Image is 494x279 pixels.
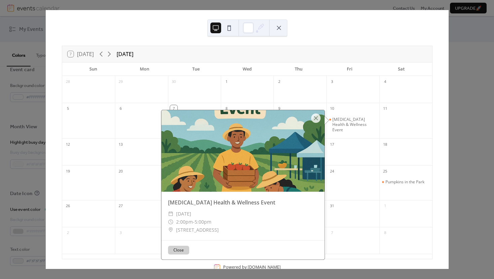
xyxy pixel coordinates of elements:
[223,78,230,86] div: 1
[64,141,72,148] div: 12
[168,218,173,226] div: ​
[326,117,379,133] div: Farmworker Health & Wellness Event
[328,78,336,86] div: 3
[248,265,281,270] a: [DOMAIN_NAME]
[328,141,336,148] div: 17
[176,226,219,234] span: [STREET_ADDRESS]
[117,141,124,148] div: 13
[193,218,195,226] span: -
[332,117,376,133] div: [MEDICAL_DATA] Health & Wellness Event
[117,168,124,175] div: 20
[170,105,177,112] div: 7
[221,62,273,76] div: Wed
[64,229,72,237] div: 2
[385,179,424,185] div: Pumpkins in the Park
[168,210,173,218] div: ​
[64,168,72,175] div: 19
[117,202,124,210] div: 27
[195,218,211,226] span: 5:00pm
[381,202,389,210] div: 1
[381,105,389,112] div: 11
[375,62,427,76] div: Sat
[273,62,324,76] div: Thu
[176,210,191,218] span: [DATE]
[64,78,72,86] div: 28
[161,198,325,206] div: [MEDICAL_DATA] Health & Wellness Event
[117,50,133,58] div: [DATE]
[64,105,72,112] div: 5
[379,179,432,185] div: Pumpkins in the Park
[328,229,336,237] div: 7
[170,78,177,86] div: 30
[168,246,189,254] button: Close
[276,78,283,86] div: 2
[117,105,124,112] div: 6
[223,265,281,270] div: Powered by
[64,202,72,210] div: 26
[328,168,336,175] div: 24
[381,78,389,86] div: 4
[68,62,119,76] div: Sun
[381,141,389,148] div: 18
[119,62,170,76] div: Mon
[117,78,124,86] div: 29
[381,229,389,237] div: 8
[276,105,283,112] div: 9
[176,218,193,226] span: 2:00pm
[381,168,389,175] div: 25
[328,105,336,112] div: 10
[168,226,173,234] div: ​
[324,62,376,76] div: Fri
[328,202,336,210] div: 31
[170,62,221,76] div: Tue
[117,229,124,237] div: 3
[223,105,230,112] div: 8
